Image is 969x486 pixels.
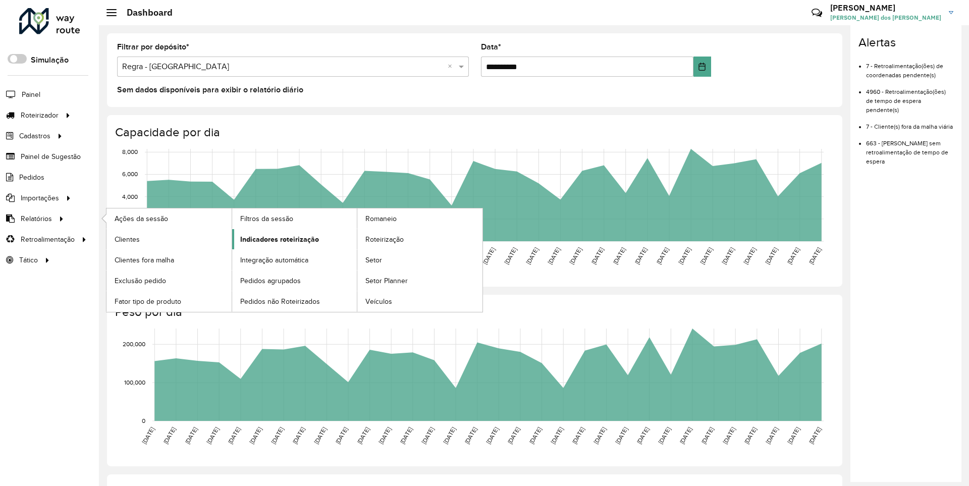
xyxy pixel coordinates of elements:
text: [DATE] [356,425,370,445]
span: Ações da sessão [115,213,168,224]
text: [DATE] [334,425,349,445]
li: 663 - [PERSON_NAME] sem retroalimentação de tempo de espera [866,131,953,166]
text: [DATE] [590,246,605,265]
text: [DATE] [678,425,693,445]
span: Clear all [448,61,456,73]
span: Pedidos não Roteirizados [240,296,320,307]
a: Romaneio [357,208,482,229]
label: Filtrar por depósito [117,41,189,53]
text: 6,000 [122,171,138,177]
a: Clientes fora malha [106,250,232,270]
text: [DATE] [525,246,540,265]
a: Setor [357,250,482,270]
span: Integração automática [240,255,308,265]
span: Relatórios [21,213,52,224]
span: Roteirização [365,234,404,245]
span: Pedidos [19,172,44,183]
text: [DATE] [378,425,392,445]
span: Filtros da sessão [240,213,293,224]
text: [DATE] [205,425,220,445]
text: [DATE] [248,425,263,445]
text: [DATE] [807,246,822,265]
span: Indicadores roteirização [240,234,319,245]
text: 0 [142,417,145,424]
a: Pedidos não Roteirizados [232,291,357,311]
a: Integração automática [232,250,357,270]
span: Fator tipo de produto [115,296,181,307]
text: [DATE] [463,425,478,445]
label: Data [481,41,501,53]
label: Simulação [31,54,69,66]
li: 7 - Retroalimentação(ões) de coordenadas pendente(s) [866,54,953,80]
text: [DATE] [485,425,500,445]
h3: [PERSON_NAME] [830,3,941,13]
h4: Alertas [858,35,953,50]
span: Exclusão pedido [115,276,166,286]
text: [DATE] [503,246,518,265]
text: [DATE] [141,425,155,445]
text: [DATE] [657,425,672,445]
label: Sem dados disponíveis para exibir o relatório diário [117,84,303,96]
span: Clientes [115,234,140,245]
text: [DATE] [700,425,715,445]
text: [DATE] [162,425,177,445]
a: Contato Rápido [806,2,828,24]
text: [DATE] [571,425,585,445]
text: [DATE] [786,246,800,265]
text: [DATE] [313,425,328,445]
span: Clientes fora malha [115,255,174,265]
span: Painel de Sugestão [21,151,81,162]
text: [DATE] [442,425,457,445]
text: 200,000 [123,341,145,347]
span: Setor Planner [365,276,408,286]
text: [DATE] [765,425,779,445]
text: [DATE] [655,246,670,265]
button: Choose Date [693,57,711,77]
a: Clientes [106,229,232,249]
text: [DATE] [227,425,241,445]
a: Exclusão pedido [106,271,232,291]
span: Romaneio [365,213,397,224]
text: [DATE] [807,425,822,445]
text: [DATE] [550,425,564,445]
text: [DATE] [677,246,692,265]
text: [DATE] [528,425,543,445]
li: 4960 - Retroalimentação(ões) de tempo de espera pendente(s) [866,80,953,115]
text: 4,000 [122,193,138,199]
text: [DATE] [184,425,198,445]
li: 7 - Cliente(s) fora da malha viária [866,115,953,131]
text: [DATE] [612,246,626,265]
a: Pedidos agrupados [232,271,357,291]
h2: Dashboard [117,7,173,18]
a: Setor Planner [357,271,482,291]
text: [DATE] [635,425,650,445]
span: Tático [19,255,38,265]
text: [DATE] [420,425,435,445]
a: Ações da sessão [106,208,232,229]
h4: Capacidade por dia [115,125,832,140]
text: 8,000 [122,148,138,155]
text: [DATE] [786,425,801,445]
a: Indicadores roteirização [232,229,357,249]
text: [DATE] [481,246,496,265]
a: Veículos [357,291,482,311]
text: [DATE] [764,246,779,265]
span: Setor [365,255,382,265]
span: [PERSON_NAME] dos [PERSON_NAME] [830,13,941,22]
span: Roteirizador [21,110,59,121]
span: Importações [21,193,59,203]
span: Retroalimentação [21,234,75,245]
text: [DATE] [699,246,714,265]
span: Painel [22,89,40,100]
text: [DATE] [614,425,629,445]
text: [DATE] [291,425,306,445]
text: [DATE] [633,246,648,265]
text: [DATE] [722,425,736,445]
a: Roteirização [357,229,482,249]
text: [DATE] [742,246,757,265]
text: [DATE] [568,246,583,265]
a: Fator tipo de produto [106,291,232,311]
span: Veículos [365,296,392,307]
text: [DATE] [506,425,521,445]
text: [DATE] [743,425,758,445]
